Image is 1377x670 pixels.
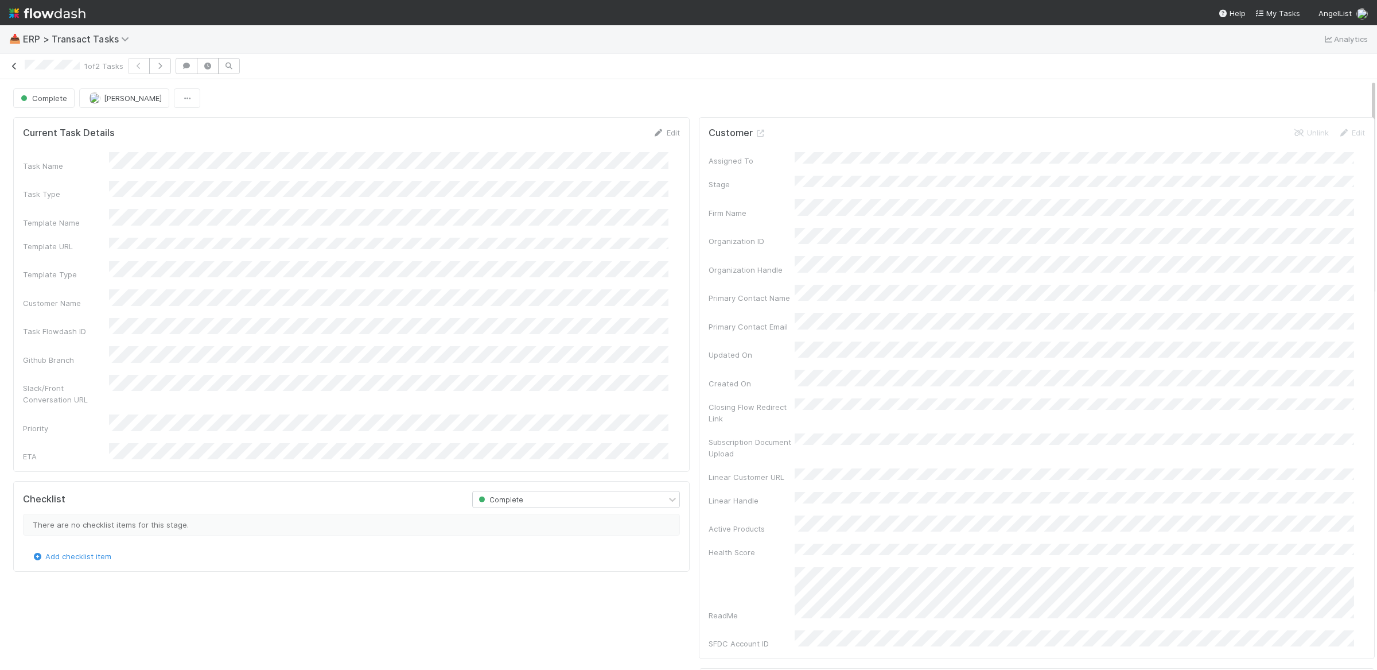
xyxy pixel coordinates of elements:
div: ReadMe [709,610,795,621]
span: Complete [18,94,67,103]
h5: Current Task Details [23,127,115,139]
a: Analytics [1322,32,1368,46]
div: Created On [709,378,795,389]
div: Updated On [709,349,795,361]
div: Slack/Front Conversation URL [23,382,109,405]
button: Complete [13,88,75,108]
div: Organization ID [709,235,795,247]
span: Complete [476,495,523,504]
div: Subscription Document Upload [709,436,795,459]
div: Task Type [23,188,109,200]
div: Template Name [23,217,109,229]
a: Edit [1338,128,1365,137]
div: Linear Customer URL [709,471,795,483]
div: Active Products [709,523,795,535]
img: avatar_f5fedbe2-3a45-46b0-b9bb-d3935edf1c24.png [1356,8,1368,20]
img: avatar_ef15843f-6fde-4057-917e-3fb236f438ca.png [89,92,100,104]
a: Unlink [1293,128,1329,137]
div: Assigned To [709,155,795,166]
div: Task Name [23,160,109,172]
button: [PERSON_NAME] [79,88,169,108]
div: There are no checklist items for this stage. [23,514,680,536]
span: 📥 [9,34,21,44]
span: ERP > Transact Tasks [23,33,135,45]
div: Priority [23,423,109,434]
a: My Tasks [1255,7,1300,19]
div: Template URL [23,241,109,252]
span: 1 of 2 Tasks [84,60,123,72]
div: Closing Flow Redirect Link [709,401,795,424]
div: Customer Name [23,297,109,309]
span: My Tasks [1255,9,1300,18]
div: Primary Contact Name [709,292,795,304]
span: AngelList [1318,9,1352,18]
div: Organization Handle [709,264,795,276]
div: Health Score [709,547,795,558]
a: Add checklist item [32,552,111,561]
div: Primary Contact Email [709,321,795,332]
span: [PERSON_NAME] [104,94,162,103]
h5: Customer [709,127,767,139]
h5: Checklist [23,494,65,505]
a: Edit [653,128,680,137]
div: Task Flowdash ID [23,326,109,337]
div: SFDC Account ID [709,638,795,649]
div: Firm Name [709,207,795,219]
div: Github Branch [23,354,109,366]
div: Template Type [23,269,109,280]
div: Help [1218,7,1246,19]
div: Stage [709,179,795,190]
div: ETA [23,451,109,462]
div: Linear Handle [709,495,795,506]
img: logo-inverted-e16ddd16eac7371096b0.svg [9,3,85,23]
